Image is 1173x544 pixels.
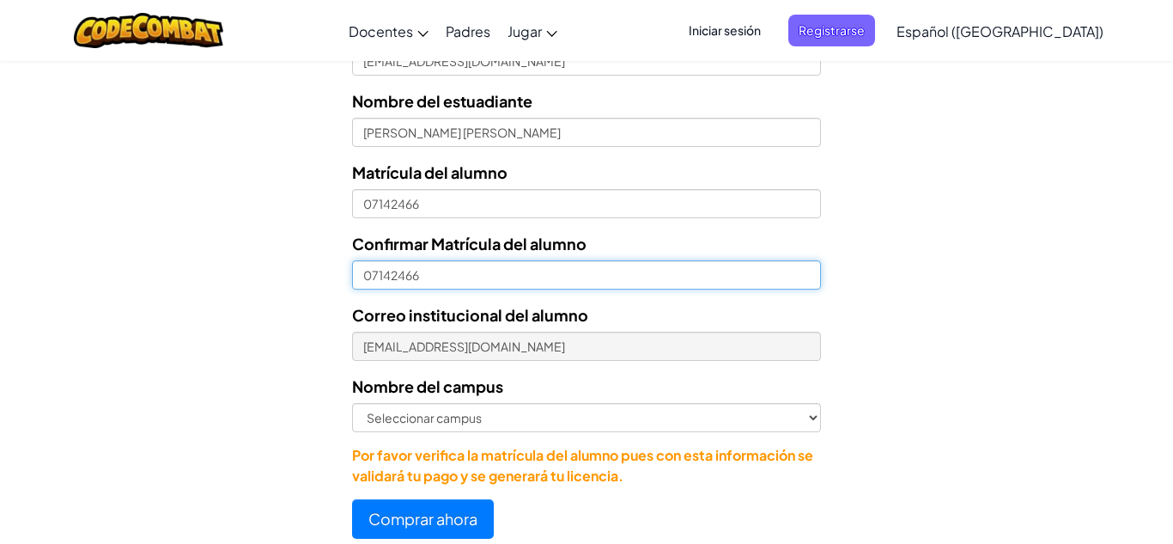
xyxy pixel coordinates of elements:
a: Docentes [340,8,437,54]
button: Comprar ahora [352,499,494,539]
p: Por favor verifica la matrícula del alumno pues con esta información se validará tu pago y se gen... [352,445,821,486]
label: Confirmar Matrícula del alumno [352,231,586,256]
img: CodeCombat logo [74,13,224,48]
a: Jugar [499,8,566,54]
span: Español ([GEOGRAPHIC_DATA]) [896,22,1103,40]
a: Español ([GEOGRAPHIC_DATA]) [888,8,1112,54]
label: Nombre del campus [352,374,503,399]
span: Docentes [349,22,413,40]
button: Iniciar sesión [678,15,771,46]
label: Correo institucional del alumno [352,303,588,327]
span: Jugar [507,22,542,40]
label: Matrícula del alumno [352,160,507,185]
a: Padres [437,8,499,54]
label: Nombre del estuadiante [352,89,532,113]
button: Registrarse [788,15,875,46]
